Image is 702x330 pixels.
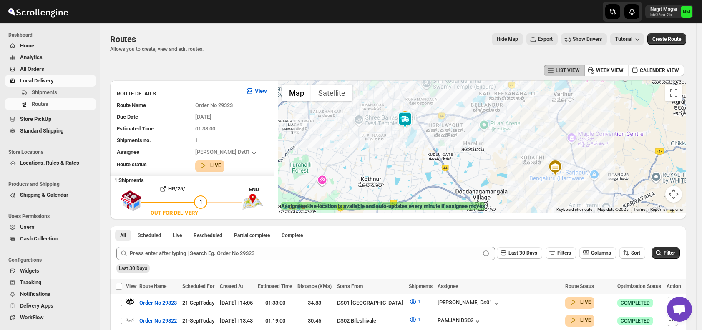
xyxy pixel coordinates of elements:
[195,149,258,157] button: [PERSON_NAME] Ds01
[258,317,292,325] div: 01:19:00
[8,181,96,187] span: Products and Shipping
[297,283,332,289] span: Distance (KMs)
[20,267,39,274] span: Widgets
[297,317,332,325] div: 30.45
[492,33,523,45] button: Map action label
[182,317,214,324] span: 21-Sep | Today
[241,85,272,98] button: View
[591,250,611,256] span: Columns
[20,127,63,134] span: Standard Shipping
[5,288,96,300] button: Notifications
[621,317,650,324] span: COMPLETED
[110,46,204,52] p: Allows you to create, view and edit routes.
[281,202,485,210] label: Assignee's live location is available and auto-updates every minute if assignee moves
[258,283,292,289] span: Estimated Time
[195,137,198,143] span: 1
[194,232,222,239] span: Rescheduled
[5,157,96,169] button: Locations, Rules & Rates
[182,283,214,289] span: Scheduled For
[665,186,682,202] button: Map camera controls
[134,296,182,310] button: Order No 29323
[5,98,96,110] button: Routes
[5,52,96,63] button: Analytics
[337,283,363,289] span: Starts From
[5,277,96,288] button: Tracking
[134,314,182,327] button: Order No 29322
[168,185,190,192] b: HR/25/...
[117,125,154,132] span: Estimated Time
[561,33,607,45] button: Show Drivers
[683,9,690,15] text: NM
[573,36,602,42] span: Show Drivers
[210,162,221,168] b: LIVE
[151,209,198,217] div: OUT FOR DELIVERY
[5,189,96,201] button: Shipping & Calendar
[497,247,542,259] button: Last 30 Days
[195,114,211,120] span: [DATE]
[404,313,426,326] button: 1
[526,33,558,45] button: Export
[667,297,692,322] div: Open chat
[282,232,303,239] span: Complete
[115,230,131,241] button: All routes
[580,317,591,323] b: LIVE
[409,283,433,289] span: Shipments
[580,299,591,305] b: LIVE
[258,299,292,307] div: 01:33:00
[652,247,680,259] button: Filter
[508,250,537,256] span: Last 30 Days
[20,291,50,297] span: Notifications
[20,314,44,320] span: WorkFlow
[139,283,166,289] span: Route Name
[610,33,644,45] button: Tutorial
[565,283,594,289] span: Route Status
[418,298,421,305] span: 1
[121,185,141,217] img: shop.svg
[297,299,332,307] div: 34.83
[647,33,686,45] button: Create Route
[20,160,79,166] span: Locations, Rules & Rates
[117,102,146,108] span: Route Name
[20,116,51,122] span: Store PickUp
[597,207,629,212] span: Map data ©2025
[569,298,591,306] button: LIVE
[438,317,482,325] button: RAMJAN DS02
[117,161,147,167] span: Route status
[20,54,43,60] span: Analytics
[117,90,239,98] h3: ROUTE DETAILS
[110,34,136,44] span: Routes
[182,300,214,306] span: 21-Sep | Today
[280,202,307,212] a: Open this area in Google Maps (opens a new window)
[8,213,96,220] span: Users Permissions
[438,299,501,307] div: [PERSON_NAME] Ds01
[569,316,591,324] button: LIVE
[5,40,96,52] button: Home
[556,67,580,74] span: LIST VIEW
[8,149,96,155] span: Store Locations
[139,317,177,325] span: Order No 29322
[20,192,68,198] span: Shipping & Calendar
[195,102,233,108] span: Order No 29323
[20,302,53,309] span: Delivery Apps
[418,316,421,322] span: 1
[117,114,138,120] span: Due Date
[5,312,96,323] button: WorkFlow
[5,300,96,312] button: Delivery Apps
[139,299,177,307] span: Order No 29323
[120,232,126,239] span: All
[311,85,352,101] button: Show satellite imagery
[617,283,661,289] span: Optimization Status
[5,221,96,233] button: Users
[681,6,692,17] span: Narjit Magar
[584,65,629,76] button: WEEK VIEW
[628,65,684,76] button: CALENDER VIEW
[640,67,679,74] span: CALENDER VIEW
[619,247,645,259] button: Sort
[538,36,553,42] span: Export
[634,207,645,212] a: Terms (opens in new tab)
[596,67,624,74] span: WEEK VIEW
[404,295,426,308] button: 1
[141,182,207,195] button: HR/25/...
